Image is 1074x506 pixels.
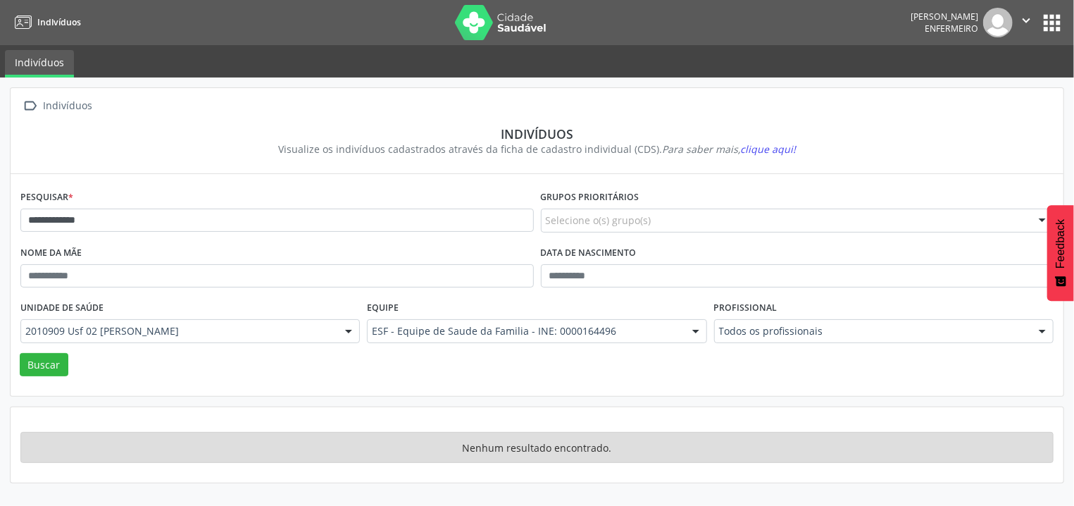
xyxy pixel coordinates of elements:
span: Selecione o(s) grupo(s) [546,213,651,228]
label: Profissional [714,297,778,319]
button: apps [1039,11,1064,35]
div: [PERSON_NAME] [911,11,978,23]
button: Feedback - Mostrar pesquisa [1047,205,1074,301]
button: Buscar [20,353,68,377]
button:  [1013,8,1039,37]
a:  Indivíduos [20,96,95,116]
div: Nenhum resultado encontrado. [20,432,1054,463]
div: Indivíduos [41,96,95,116]
div: Indivíduos [30,126,1044,142]
label: Data de nascimento [541,242,637,264]
label: Grupos prioritários [541,187,639,209]
span: Feedback [1054,219,1067,269]
span: Indivíduos [37,16,81,28]
a: Indivíduos [5,50,74,78]
a: Indivíduos [10,11,81,34]
span: Enfermeiro [925,23,978,35]
span: Todos os profissionais [719,324,1025,338]
span: 2010909 Usf 02 [PERSON_NAME] [25,324,331,338]
label: Nome da mãe [20,242,82,264]
i:  [20,96,41,116]
label: Unidade de saúde [20,297,104,319]
span: clique aqui! [740,142,796,156]
label: Equipe [367,297,399,319]
i: Para saber mais, [662,142,796,156]
span: ESF - Equipe de Saude da Familia - INE: 0000164496 [372,324,678,338]
div: Visualize os indivíduos cadastrados através da ficha de cadastro individual (CDS). [30,142,1044,156]
label: Pesquisar [20,187,73,209]
img: img [983,8,1013,37]
i:  [1018,13,1034,28]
